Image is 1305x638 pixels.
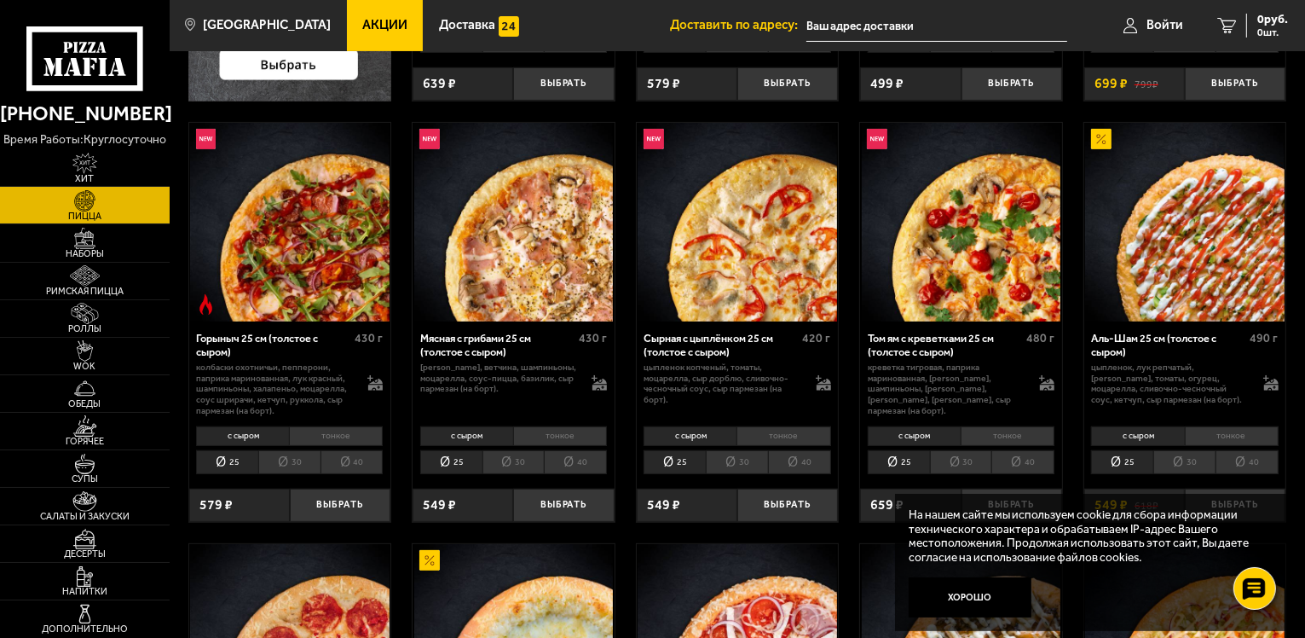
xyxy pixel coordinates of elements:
[930,450,992,474] li: 30
[420,362,578,395] p: [PERSON_NAME], ветчина, шампиньоны, моцарелла, соус-пицца, базилик, сыр пармезан (на борт).
[1091,362,1249,406] p: цыпленок, лук репчатый, [PERSON_NAME], томаты, огурец, моцарелла, сливочно-чесночный соус, кетчуп...
[413,123,615,322] a: НовинкаМясная с грибами 25 см (толстое с сыром)
[513,67,614,101] button: Выбрать
[862,123,1061,322] img: Том ям с креветками 25 см (толстое с сыром)
[290,489,390,522] button: Выбрать
[670,19,806,32] span: Доставить по адресу:
[1091,426,1184,446] li: с сыром
[1215,450,1279,474] li: 40
[1146,19,1183,32] span: Войти
[439,19,495,32] span: Доставка
[320,450,384,474] li: 40
[1185,67,1285,101] button: Выбрать
[706,450,768,474] li: 30
[737,67,838,101] button: Выбрать
[644,332,798,358] div: Сырная с цыплёнком 25 см (толстое с сыром)
[579,331,607,345] span: 430 г
[1185,426,1279,446] li: тонкое
[196,332,350,358] div: Горыныч 25 см (толстое с сыром)
[961,426,1054,446] li: тонкое
[258,450,320,474] li: 30
[909,507,1262,564] p: На нашем сайте мы используем cookie для сбора информации технического характера и обрабатываем IP...
[1257,27,1288,38] span: 0 шт.
[768,450,831,474] li: 40
[909,577,1031,618] button: Хорошо
[638,123,837,322] img: Сырная с цыплёнком 25 см (толстое с сыром)
[1135,77,1158,90] s: 799 ₽
[868,426,961,446] li: с сыром
[423,77,456,90] span: 639 ₽
[1091,129,1112,149] img: Акционный
[961,67,1062,101] button: Выбрать
[868,450,930,474] li: 25
[196,362,354,417] p: колбаски Охотничьи, пепперони, паприка маринованная, лук красный, шампиньоны, халапеньо, моцарелл...
[362,19,407,32] span: Акции
[644,129,664,149] img: Новинка
[637,123,839,322] a: НовинкаСырная с цыплёнком 25 см (толстое с сыром)
[1250,331,1279,345] span: 490 г
[423,498,456,512] span: 549 ₽
[644,426,736,446] li: с сыром
[196,294,217,315] img: Острое блюдо
[199,498,233,512] span: 579 ₽
[647,498,680,512] span: 549 ₽
[961,489,1062,522] button: Выбрать
[1257,14,1288,26] span: 0 руб.
[870,77,904,90] span: 499 ₽
[482,450,545,474] li: 30
[420,426,513,446] li: с сыром
[991,450,1054,474] li: 40
[806,10,1067,42] input: Ваш адрес доставки
[1185,489,1285,522] button: Выбрать
[513,426,607,446] li: тонкое
[1094,77,1128,90] span: 699 ₽
[1085,123,1285,322] img: Аль-Шам 25 см (толстое с сыром)
[499,16,519,37] img: 15daf4d41897b9f0e9f617042186c801.svg
[190,123,390,322] img: Горыныч 25 см (толстое с сыром)
[1026,331,1054,345] span: 480 г
[189,123,391,322] a: НовинкаОстрое блюдоГорыныч 25 см (толстое с сыром)
[644,362,801,406] p: цыпленок копченый, томаты, моцарелла, сыр дорблю, сливочно-чесночный соус, сыр пармезан (на борт).
[1091,332,1245,358] div: Аль-Шам 25 см (толстое с сыром)
[414,123,614,322] img: Мясная с грибами 25 см (толстое с сыром)
[736,426,830,446] li: тонкое
[544,450,607,474] li: 40
[203,19,331,32] span: [GEOGRAPHIC_DATA]
[803,331,831,345] span: 420 г
[420,450,482,474] li: 25
[647,77,680,90] span: 579 ₽
[355,331,383,345] span: 430 г
[419,129,440,149] img: Новинка
[513,489,614,522] button: Выбрать
[289,426,383,446] li: тонкое
[737,489,838,522] button: Выбрать
[870,498,904,512] span: 659 ₽
[868,362,1025,417] p: креветка тигровая, паприка маринованная, [PERSON_NAME], шампиньоны, [PERSON_NAME], [PERSON_NAME],...
[420,332,575,358] div: Мясная с грибами 25 см (толстое с сыром)
[1091,450,1153,474] li: 25
[1153,450,1215,474] li: 30
[860,123,1062,322] a: НовинкаТом ям с креветками 25 см (толстое с сыром)
[644,450,706,474] li: 25
[196,426,289,446] li: с сыром
[867,129,887,149] img: Новинка
[419,550,440,571] img: Акционный
[196,129,217,149] img: Новинка
[1084,123,1286,322] a: АкционныйАль-Шам 25 см (толстое с сыром)
[196,450,258,474] li: 25
[868,332,1022,358] div: Том ям с креветками 25 см (толстое с сыром)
